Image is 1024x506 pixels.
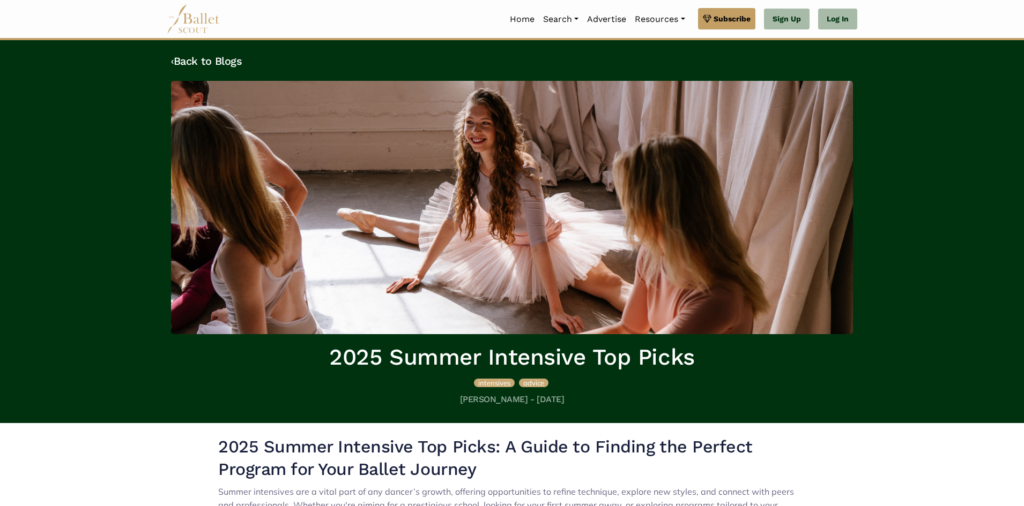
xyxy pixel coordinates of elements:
h5: [PERSON_NAME] - [DATE] [171,394,853,405]
img: gem.svg [703,13,711,25]
a: Sign Up [764,9,810,30]
span: Subscribe [714,13,751,25]
a: ‹Back to Blogs [171,55,242,67]
a: advice [519,377,548,388]
a: Home [506,8,539,31]
a: Advertise [583,8,630,31]
h1: 2025 Summer Intensive Top Picks [171,343,853,372]
a: Resources [630,8,689,31]
span: advice [523,379,544,387]
span: intensives [478,379,510,387]
a: Subscribe [698,8,755,29]
h2: 2025 Summer Intensive Top Picks: A Guide to Finding the Perfect Program for Your Ballet Journey [218,436,806,480]
a: intensives [474,377,517,388]
a: Search [539,8,583,31]
code: ‹ [171,54,174,67]
a: Log In [818,9,857,30]
img: header_image.img [171,81,853,334]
